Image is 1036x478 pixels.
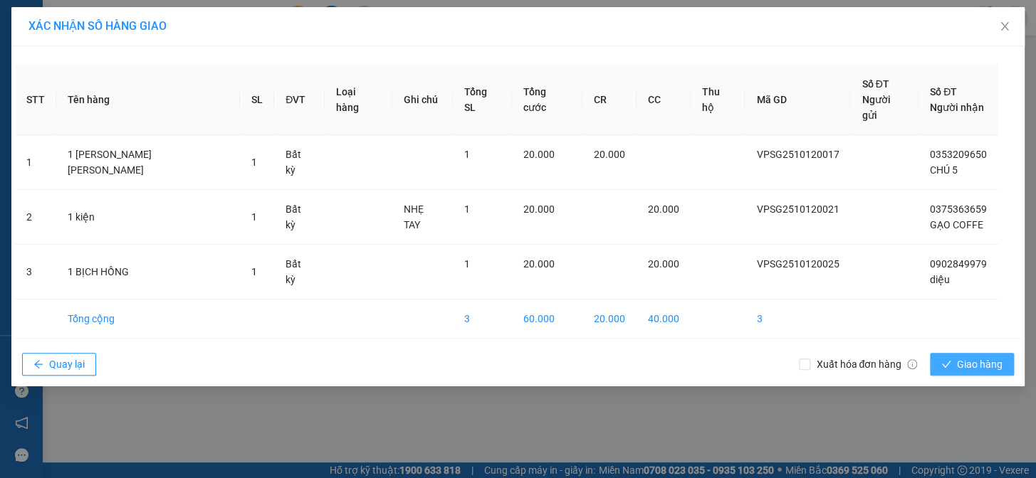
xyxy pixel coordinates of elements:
[862,94,890,121] span: Người gửi
[464,258,470,270] span: 1
[15,65,56,135] th: STT
[274,135,325,190] td: Bất kỳ
[251,156,257,168] span: 1
[15,190,56,245] td: 2
[56,135,240,190] td: 1 [PERSON_NAME] [PERSON_NAME]
[756,149,839,160] span: VPSG2510120017
[930,164,958,176] span: CHÚ 5
[930,102,984,113] span: Người nhận
[648,203,679,215] span: 20.000
[56,190,240,245] td: 1 kiện
[56,65,240,135] th: Tên hàng
[453,299,512,339] td: 3
[756,203,839,215] span: VPSG2510120021
[523,258,555,270] span: 20.000
[22,353,96,376] button: arrow-leftQuay lại
[56,245,240,299] td: 1 BỊCH HỒNG
[862,78,889,90] span: Số ĐT
[274,245,325,299] td: Bất kỳ
[512,65,582,135] th: Tổng cước
[523,149,555,160] span: 20.000
[648,258,679,270] span: 20.000
[512,299,582,339] td: 60.000
[907,359,917,369] span: info-circle
[56,299,240,339] td: Tổng cộng
[404,203,424,230] span: NHẸ TAY
[930,149,987,160] span: 0353209650
[28,19,167,33] span: XÁC NHẬN SỐ HÀNG GIAO
[930,86,957,97] span: Số ĐT
[274,190,325,245] td: Bất kỳ
[999,21,1010,32] span: close
[930,353,1014,376] button: checkGiao hàng
[756,258,839,270] span: VPSG2510120025
[930,258,987,270] span: 0902849979
[15,245,56,299] td: 3
[49,356,85,372] span: Quay lại
[325,65,392,135] th: Loại hàng
[251,266,257,277] span: 1
[240,65,274,135] th: SL
[594,149,625,160] span: 20.000
[637,299,691,339] td: 40.000
[691,65,745,135] th: Thu hộ
[582,299,637,339] td: 20.000
[453,65,512,135] th: Tổng SL
[930,219,983,230] span: GẠO COFFE
[523,203,555,215] span: 20.000
[985,7,1025,47] button: Close
[15,135,56,190] td: 1
[392,65,454,135] th: Ghi chú
[930,274,950,285] span: diệu
[810,356,923,372] span: Xuất hóa đơn hàng
[637,65,691,135] th: CC
[464,203,470,215] span: 1
[33,359,43,371] span: arrow-left
[582,65,637,135] th: CR
[941,359,951,371] span: check
[251,211,257,223] span: 1
[930,203,987,215] span: 0375363659
[274,65,325,135] th: ĐVT
[745,299,850,339] td: 3
[464,149,470,160] span: 1
[745,65,850,135] th: Mã GD
[957,356,1003,372] span: Giao hàng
